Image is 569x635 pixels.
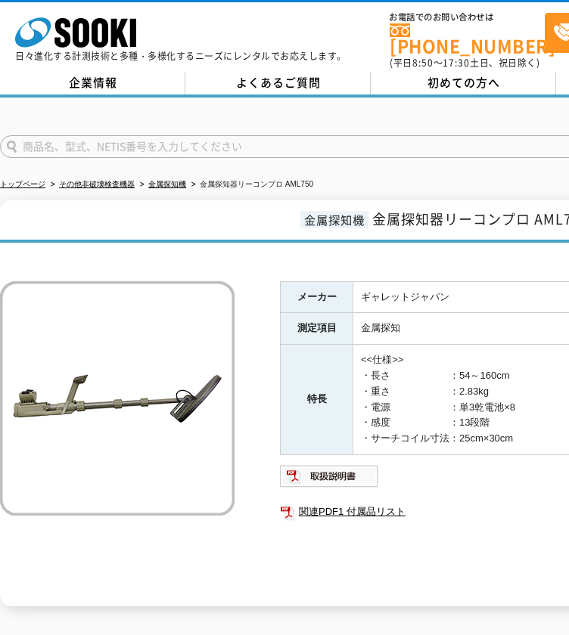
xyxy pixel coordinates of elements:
[281,345,353,455] th: 特長
[443,56,470,70] span: 17:30
[281,281,353,313] th: メーカー
[281,313,353,345] th: 測定項目
[280,474,379,485] a: 取扱説明書
[148,180,186,188] a: 金属探知機
[188,177,313,193] li: 金属探知器リーコンプロ AML750
[412,56,434,70] span: 8:50
[185,72,371,94] a: よくあるご質問
[280,464,379,488] img: 取扱説明書
[428,74,500,91] span: 初めての方へ
[15,51,347,60] p: 日々進化する計測技術と多種・多様化するニーズにレンタルでお応えします。
[390,56,539,70] span: (平日 ～ 土日、祝日除く)
[390,13,545,22] span: お電話でのお問い合わせは
[371,72,556,94] a: 初めての方へ
[300,211,368,228] span: 金属探知機
[59,180,135,188] a: その他非破壊検査機器
[390,23,545,54] a: [PHONE_NUMBER]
